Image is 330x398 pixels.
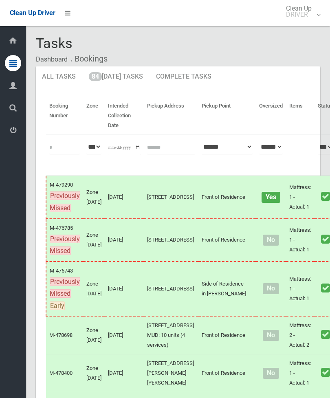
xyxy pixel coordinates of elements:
td: M-476785 [46,219,83,262]
td: Mattress: 1 - Actual: 1 [286,219,315,262]
a: Complete Tasks [150,66,218,88]
td: Front of Residence [198,176,256,218]
td: M-479290 [46,176,83,218]
td: M-478400 [46,354,83,392]
td: Side of Residence in [PERSON_NAME] [198,262,256,317]
th: Intended Collection Date [105,97,144,135]
i: Booking marked as collected. [321,367,330,378]
i: Booking marked as collected. [321,191,330,202]
span: 84 [89,72,102,81]
td: [STREET_ADDRESS] MUD: 10 units (4 services) [144,316,198,354]
td: [STREET_ADDRESS] [144,262,198,317]
h4: Oversized [259,194,283,201]
td: Zone [DATE] [83,354,105,392]
td: [DATE] [105,262,144,317]
li: Bookings [69,51,108,66]
td: Mattress: 1 - Actual: 1 [286,354,315,392]
h4: Normal sized [259,332,283,339]
a: All Tasks [36,66,82,88]
td: Mattress: 2 - Actual: 2 [286,316,315,354]
span: Previously Missed [50,191,80,212]
td: [STREET_ADDRESS][PERSON_NAME][PERSON_NAME] [144,354,198,392]
span: No [263,235,279,246]
a: Clean Up Driver [10,7,55,19]
i: Booking marked as collected. [321,234,330,244]
td: [DATE] [105,219,144,262]
td: Mattress: 1 - Actual: 1 [286,176,315,218]
td: Zone [DATE] [83,262,105,317]
span: Yes [262,192,280,203]
span: No [263,330,279,341]
th: Items [286,97,315,135]
span: Early [50,301,65,310]
h4: Normal sized [259,370,283,377]
i: Booking marked as collected. [321,329,330,340]
td: Zone [DATE] [83,219,105,262]
th: Zone [83,97,105,135]
td: Zone [DATE] [83,176,105,218]
td: Front of Residence [198,354,256,392]
td: [DATE] [105,316,144,354]
span: Previously Missed [50,277,80,298]
span: Previously Missed [50,235,80,255]
a: Dashboard [36,55,68,63]
td: Front of Residence [198,316,256,354]
span: Clean Up Driver [10,9,55,17]
span: No [263,283,279,294]
i: Booking marked as collected. [321,283,330,293]
h4: Normal sized [259,286,283,292]
th: Oversized [256,97,286,135]
a: 84[DATE] Tasks [83,66,149,88]
th: Pickup Address [144,97,198,135]
span: Tasks [36,35,73,51]
small: DRIVER [286,11,312,18]
h4: Normal sized [259,237,283,244]
td: Front of Residence [198,219,256,262]
td: M-478698 [46,316,83,354]
th: Pickup Point [198,97,256,135]
td: [DATE] [105,354,144,392]
td: [STREET_ADDRESS] [144,219,198,262]
span: No [263,368,279,379]
td: Mattress: 1 - Actual: 1 [286,262,315,317]
span: Clean Up [282,5,320,18]
th: Booking Number [46,97,83,135]
td: [STREET_ADDRESS] [144,176,198,218]
td: Zone [DATE] [83,316,105,354]
td: [DATE] [105,176,144,218]
td: M-476743 [46,262,83,317]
